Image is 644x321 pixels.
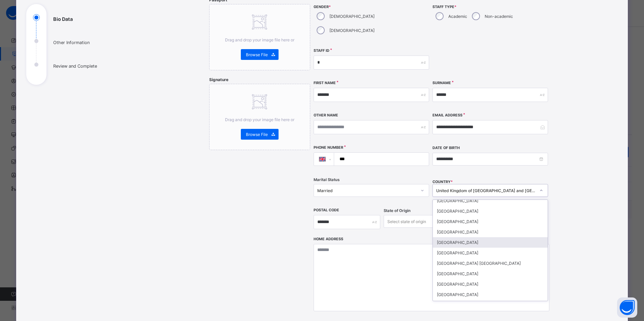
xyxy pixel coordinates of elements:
[314,81,336,85] label: First Name
[209,84,310,150] div: Drag and drop your image file here orBrowse File
[433,279,548,289] div: [GEOGRAPHIC_DATA]
[314,48,329,53] label: Staff ID
[314,145,343,150] label: Phone Number
[314,177,340,182] span: Marital Status
[433,248,548,258] div: [GEOGRAPHIC_DATA]
[433,206,548,216] div: [GEOGRAPHIC_DATA]
[209,77,228,82] span: Signature
[246,132,268,137] span: Browse File
[225,37,294,42] span: Drag and drop your image file here or
[246,52,268,57] span: Browse File
[432,146,460,150] label: Date of Birth
[209,4,310,70] div: Drag and drop your image file here orBrowse File
[225,117,294,122] span: Drag and drop your image file here or
[433,227,548,237] div: [GEOGRAPHIC_DATA]
[314,237,343,241] label: Home Address
[387,215,426,228] div: Select state of origin
[485,14,513,19] label: Non-academic
[432,81,451,85] label: Surname
[433,258,548,269] div: [GEOGRAPHIC_DATA] [GEOGRAPHIC_DATA]
[432,5,548,9] span: Staff Type
[314,113,338,117] label: Other Name
[314,208,339,212] label: Postal Code
[448,14,467,19] label: Academic
[433,237,548,248] div: [GEOGRAPHIC_DATA]
[317,188,417,193] div: Married
[433,269,548,279] div: [GEOGRAPHIC_DATA]
[433,289,548,300] div: [GEOGRAPHIC_DATA]
[432,180,453,184] span: COUNTRY
[432,113,462,117] label: Email Address
[433,300,548,310] div: [GEOGRAPHIC_DATA] ([GEOGRAPHIC_DATA])
[433,195,548,206] div: [GEOGRAPHIC_DATA]
[329,28,375,33] label: [DEMOGRAPHIC_DATA]
[617,297,637,318] button: Open asap
[384,208,411,213] span: State of Origin
[329,14,375,19] label: [DEMOGRAPHIC_DATA]
[314,5,429,9] span: Gender
[436,188,536,193] div: United Kingdom of [GEOGRAPHIC_DATA] and [GEOGRAPHIC_DATA]
[433,216,548,227] div: [GEOGRAPHIC_DATA]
